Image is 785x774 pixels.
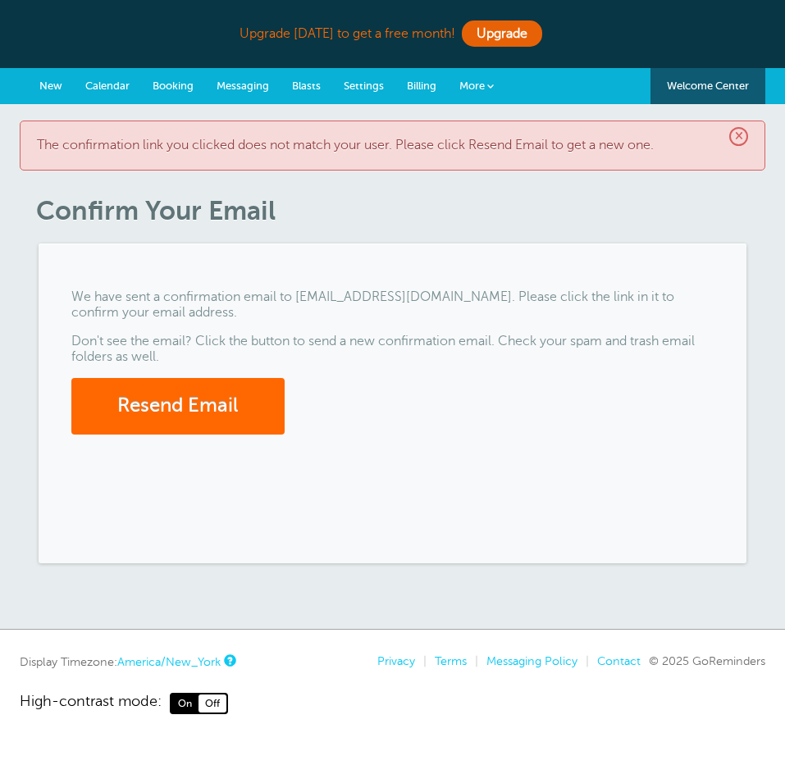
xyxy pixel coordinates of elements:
[20,654,234,669] div: Display Timezone:
[597,654,641,667] a: Contact
[224,655,234,666] a: This is the timezone being used to display dates and times to you on this device. Click the timez...
[205,68,281,104] a: Messaging
[407,80,436,92] span: Billing
[71,378,285,435] button: Resend Email
[20,693,162,714] span: High-contrast mode:
[462,20,542,47] a: Upgrade
[448,68,505,105] a: More
[74,68,141,104] a: Calendar
[71,289,714,321] p: We have sent a confirmation email to [EMAIL_ADDRESS][DOMAIN_NAME]. Please click the link in it to...
[467,654,478,668] li: |
[435,654,467,667] a: Terms
[344,80,384,92] span: Settings
[459,80,485,92] span: More
[377,654,415,667] a: Privacy
[281,68,332,104] a: Blasts
[117,655,221,668] a: America/New_York
[577,654,589,668] li: |
[20,693,765,714] a: High-contrast mode: On Off
[199,694,226,713] span: Off
[28,68,74,104] a: New
[71,334,714,365] p: Don't see the email? Click the button to send a new confirmation email. Check your spam and trash...
[650,68,765,104] a: Welcome Center
[141,68,205,104] a: Booking
[153,80,194,92] span: Booking
[729,127,748,146] span: ×
[20,16,765,52] div: Upgrade [DATE] to get a free month!
[171,694,199,713] span: On
[85,80,130,92] span: Calendar
[649,654,765,667] span: © 2025 GoReminders
[36,195,765,226] h1: Confirm Your Email
[39,80,62,92] span: New
[332,68,395,104] a: Settings
[292,80,321,92] span: Blasts
[486,654,577,667] a: Messaging Policy
[415,654,427,668] li: |
[217,80,269,92] span: Messaging
[395,68,448,104] a: Billing
[37,138,748,153] p: The confirmation link you clicked does not match your user. Please click Resend Email to get a ne...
